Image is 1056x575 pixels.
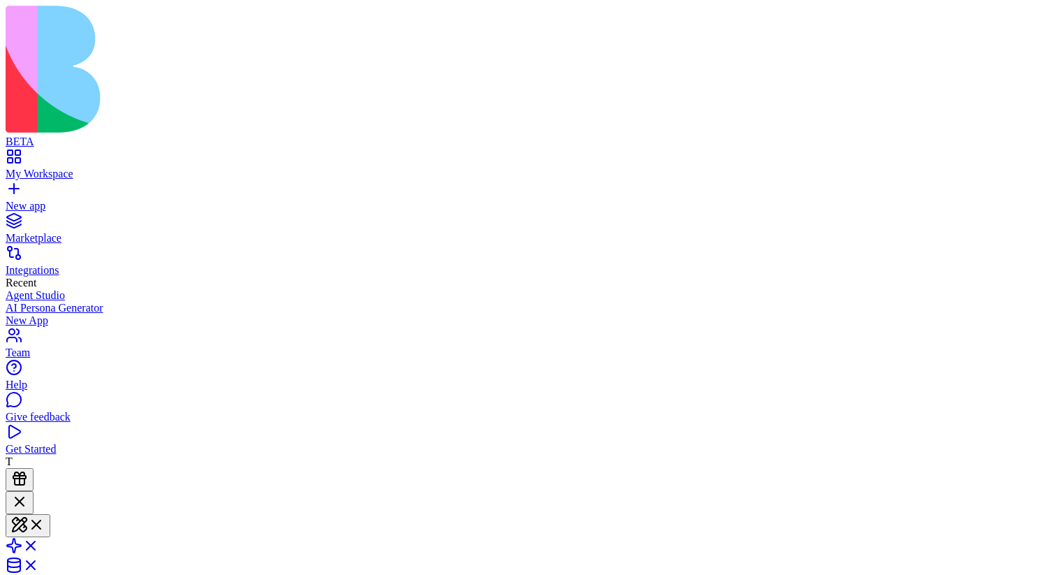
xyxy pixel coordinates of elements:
div: My Workspace [6,168,1050,180]
a: Marketplace [6,219,1050,245]
a: Team [6,334,1050,359]
div: Team [6,347,1050,359]
a: Integrations [6,252,1050,277]
div: Get Started [6,443,1050,456]
a: Get Started [6,430,1050,456]
img: logo [6,6,567,133]
a: AI Persona Generator [6,302,1050,314]
a: BETA [6,123,1050,148]
span: T [6,456,13,467]
a: My Workspace [6,155,1050,180]
div: Help [6,379,1050,391]
a: Help [6,366,1050,391]
div: Integrations [6,264,1050,277]
div: BETA [6,136,1050,148]
div: Marketplace [6,232,1050,245]
a: New App [6,314,1050,327]
a: New app [6,187,1050,212]
a: Agent Studio [6,289,1050,302]
div: New app [6,200,1050,212]
span: Recent [6,277,36,289]
a: Give feedback [6,398,1050,423]
div: Give feedback [6,411,1050,423]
